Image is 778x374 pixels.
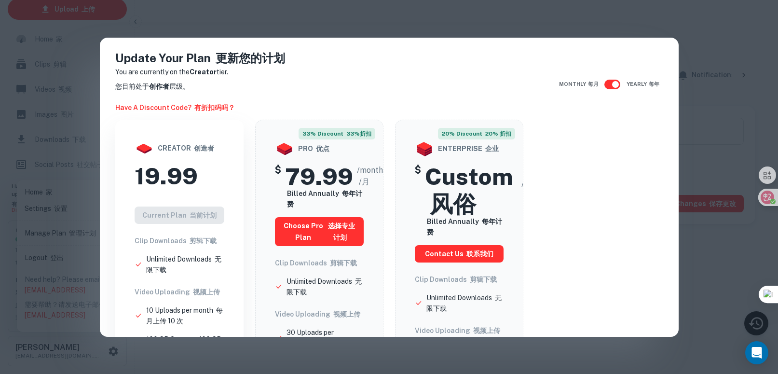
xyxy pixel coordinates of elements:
[425,163,518,218] h2: Custom
[190,68,217,76] strong: Creator
[359,177,369,186] font: /月
[430,190,476,218] font: 风俗
[135,139,224,158] div: creator
[330,259,357,267] font: 剪辑下载
[485,145,499,152] font: 企业
[333,310,360,318] font: 视频上传
[745,341,768,364] div: Open Intercom Messenger
[357,165,385,188] span: /month
[627,80,659,88] span: Yearly
[649,81,659,87] font: 每年
[287,276,364,297] p: Unlimited Downloads
[415,325,504,336] h6: Video Uploading
[415,163,421,218] h5: $
[275,309,364,319] h6: Video Uploading
[146,334,224,355] p: 100 GB Storage
[485,130,511,137] font: 20% 折扣
[415,274,504,285] h6: Clip Downloads
[415,245,504,263] button: Contact us 联系我们
[470,276,497,283] font: 剪辑下载
[193,288,220,296] font: 视频上传
[115,83,190,90] font: 您目前处于 层级。
[521,179,549,202] span: /month
[438,128,515,139] span: 20% discount
[275,139,364,159] div: pro
[115,49,285,67] h4: Update Your Plan
[415,139,504,159] div: enterprise
[426,294,502,312] font: 无限下载
[588,81,599,87] font: 每月
[275,163,281,191] h5: $
[194,104,235,111] font: 有折扣码吗？
[275,258,364,268] h6: Clip Downloads
[149,83,169,90] strong: 创作者
[115,102,235,113] h6: Have a discount code?
[559,80,599,88] span: Monthly
[135,162,198,190] h2: 19.99
[135,235,224,246] h6: Clip Downloads
[466,250,493,258] font: 联系我们
[287,188,363,209] h6: Billed Annually
[190,237,217,245] font: 剪辑下载
[299,128,375,139] span: 33% discount
[426,292,504,314] p: Unlimited Downloads
[285,163,353,191] h2: 79.99
[194,144,214,152] font: 创造者
[216,51,285,65] font: 更新您的计划
[316,145,329,152] font: 优点
[135,287,224,297] h6: Video Uploading
[346,130,371,137] font: 33%折扣
[427,216,503,237] h6: Billed Annually
[328,222,355,241] font: 选择专业计划
[146,254,224,275] p: Unlimited Downloads
[275,217,364,246] button: choose pro plan 选择专业计划
[111,99,239,116] button: Have a discount code? 有折扣码吗？
[473,327,500,334] font: 视频上传
[115,67,285,96] p: You are currently on the tier.
[287,327,364,348] p: 30 Uploads per month
[427,218,502,236] font: 每年计费
[146,305,224,326] p: 10 Uploads per month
